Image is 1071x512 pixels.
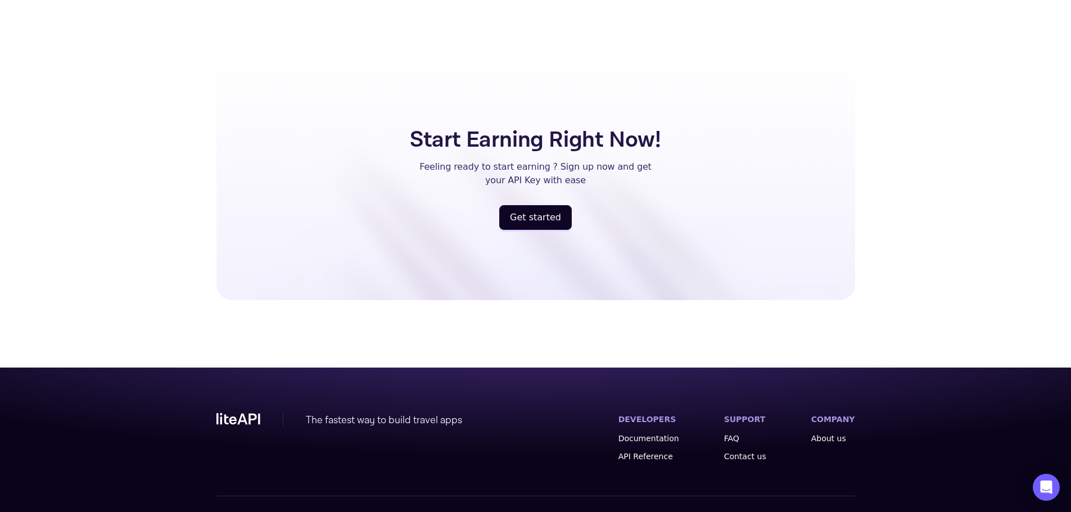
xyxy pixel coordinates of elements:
[1033,474,1060,501] div: Open Intercom Messenger
[499,205,572,230] button: Get started
[618,433,679,444] a: Documentation
[618,415,676,424] label: DEVELOPERS
[724,451,766,462] a: Contact us
[499,205,572,230] a: register
[724,415,766,424] label: SUPPORT
[811,415,855,424] label: COMPANY
[306,413,462,428] div: The fastest way to build travel apps
[410,123,661,157] h5: Start Earning Right Now!
[811,433,855,444] a: About us
[618,451,679,462] a: API Reference
[419,160,651,187] p: Feeling ready to start earning ? Sign up now and get your API Key with ease
[724,433,766,444] a: FAQ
